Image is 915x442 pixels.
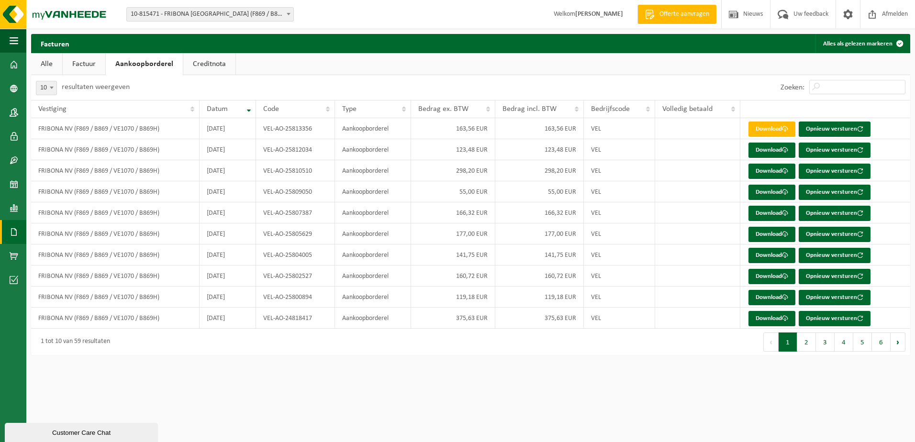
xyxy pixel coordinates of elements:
a: Download [748,122,795,137]
a: Factuur [63,53,105,75]
td: FRIBONA NV (F869 / B869 / VE1070 / B869H) [31,265,200,287]
a: Download [748,269,795,284]
td: [DATE] [200,223,256,244]
td: 166,32 EUR [411,202,495,223]
a: Download [748,185,795,200]
a: Download [748,290,795,305]
span: Vestiging [38,105,67,113]
td: 177,00 EUR [411,223,495,244]
span: Bedrag ex. BTW [418,105,469,113]
a: Download [748,248,795,263]
td: 166,32 EUR [495,202,584,223]
td: 163,56 EUR [411,118,495,139]
td: FRIBONA NV (F869 / B869 / VE1070 / B869H) [31,139,200,160]
span: Bedrijfscode [591,105,630,113]
td: Aankoopborderel [335,287,411,308]
span: Bedrag incl. BTW [502,105,557,113]
span: Datum [207,105,228,113]
button: Opnieuw versturen [799,122,870,137]
button: Opnieuw versturen [799,227,870,242]
td: 55,00 EUR [411,181,495,202]
td: VEL [584,287,655,308]
td: VEL-AO-25807387 [256,202,335,223]
button: Opnieuw versturen [799,269,870,284]
td: [DATE] [200,244,256,265]
strong: [PERSON_NAME] [575,11,623,18]
td: VEL-AO-25805629 [256,223,335,244]
button: 5 [853,332,872,352]
label: resultaten weergeven [62,83,130,91]
td: VEL [584,139,655,160]
td: Aankoopborderel [335,265,411,287]
td: 119,18 EUR [411,287,495,308]
td: Aankoopborderel [335,202,411,223]
td: VEL-AO-25802527 [256,265,335,287]
td: 119,18 EUR [495,287,584,308]
td: VEL-AO-25800894 [256,287,335,308]
button: Opnieuw versturen [799,164,870,179]
td: 298,20 EUR [495,160,584,181]
td: FRIBONA NV (F869 / B869 / VE1070 / B869H) [31,181,200,202]
button: Opnieuw versturen [799,248,870,263]
button: 1 [779,332,797,352]
td: FRIBONA NV (F869 / B869 / VE1070 / B869H) [31,202,200,223]
label: Zoeken: [781,84,804,91]
td: [DATE] [200,308,256,329]
td: [DATE] [200,181,256,202]
span: Code [263,105,279,113]
a: Download [748,164,795,179]
td: VEL [584,202,655,223]
td: 375,63 EUR [495,308,584,329]
button: 2 [797,332,816,352]
button: Previous [763,332,779,352]
a: Alle [31,53,62,75]
iframe: chat widget [5,421,160,442]
td: Aankoopborderel [335,139,411,160]
span: Offerte aanvragen [657,10,712,19]
td: [DATE] [200,202,256,223]
td: VEL [584,308,655,329]
td: Aankoopborderel [335,181,411,202]
a: Download [748,227,795,242]
td: 123,48 EUR [411,139,495,160]
span: 10 [36,81,57,95]
td: VEL-AO-25813356 [256,118,335,139]
td: VEL [584,223,655,244]
td: VEL [584,118,655,139]
td: Aankoopborderel [335,223,411,244]
td: FRIBONA NV (F869 / B869 / VE1070 / B869H) [31,118,200,139]
td: VEL [584,160,655,181]
td: 163,56 EUR [495,118,584,139]
td: [DATE] [200,139,256,160]
td: Aankoopborderel [335,118,411,139]
td: 160,72 EUR [495,265,584,287]
td: VEL-AO-25812034 [256,139,335,160]
td: 375,63 EUR [411,308,495,329]
td: 141,75 EUR [411,244,495,265]
span: 10-815471 - FRIBONA NV (F869 / B869 / VE1070 / B869H) - OOSTKAMP [126,7,294,22]
td: 298,20 EUR [411,160,495,181]
td: 160,72 EUR [411,265,495,287]
button: Alles als gelezen markeren [815,34,909,53]
span: Type [342,105,357,113]
td: 55,00 EUR [495,181,584,202]
td: FRIBONA NV (F869 / B869 / VE1070 / B869H) [31,287,200,308]
td: VEL [584,244,655,265]
button: Opnieuw versturen [799,143,870,158]
td: 177,00 EUR [495,223,584,244]
button: Next [891,332,905,352]
td: FRIBONA NV (F869 / B869 / VE1070 / B869H) [31,160,200,181]
td: [DATE] [200,265,256,287]
a: Creditnota [183,53,235,75]
button: Opnieuw versturen [799,206,870,221]
span: 10 [36,81,56,95]
div: 1 tot 10 van 59 resultaten [36,333,110,351]
button: Opnieuw versturen [799,290,870,305]
button: 6 [872,332,891,352]
td: FRIBONA NV (F869 / B869 / VE1070 / B869H) [31,244,200,265]
td: FRIBONA NV (F869 / B869 / VE1070 / B869H) [31,308,200,329]
a: Aankoopborderel [106,53,183,75]
a: Download [748,143,795,158]
td: 123,48 EUR [495,139,584,160]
